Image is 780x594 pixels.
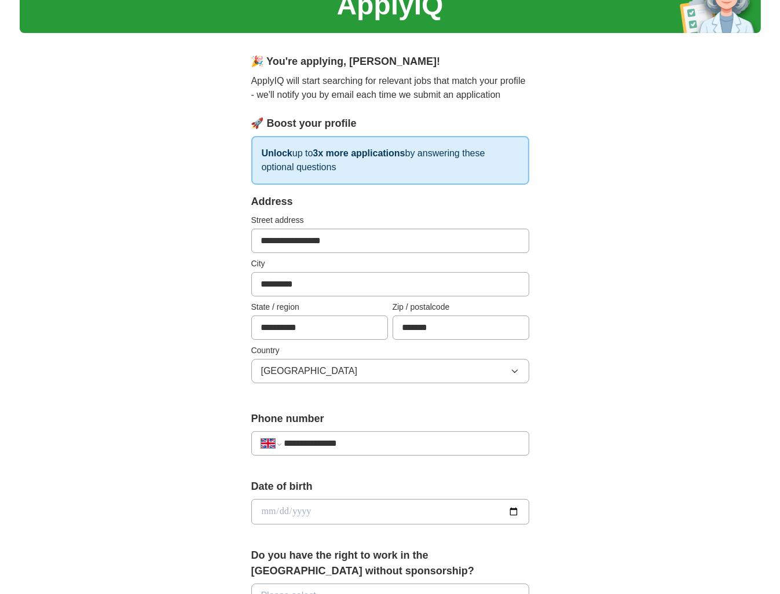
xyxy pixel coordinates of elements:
[251,301,388,313] label: State / region
[393,301,529,313] label: Zip / postalcode
[313,148,405,158] strong: 3x more applications
[251,136,529,185] p: up to by answering these optional questions
[251,479,529,494] label: Date of birth
[262,148,292,158] strong: Unlock
[261,364,358,378] span: [GEOGRAPHIC_DATA]
[251,359,529,383] button: [GEOGRAPHIC_DATA]
[251,116,529,131] div: 🚀 Boost your profile
[251,548,529,579] label: Do you have the right to work in the [GEOGRAPHIC_DATA] without sponsorship?
[251,74,529,102] p: ApplyIQ will start searching for relevant jobs that match your profile - we'll notify you by emai...
[251,194,529,210] div: Address
[251,258,529,270] label: City
[251,54,529,69] div: 🎉 You're applying , [PERSON_NAME] !
[251,344,529,357] label: Country
[251,214,529,226] label: Street address
[251,411,529,427] label: Phone number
